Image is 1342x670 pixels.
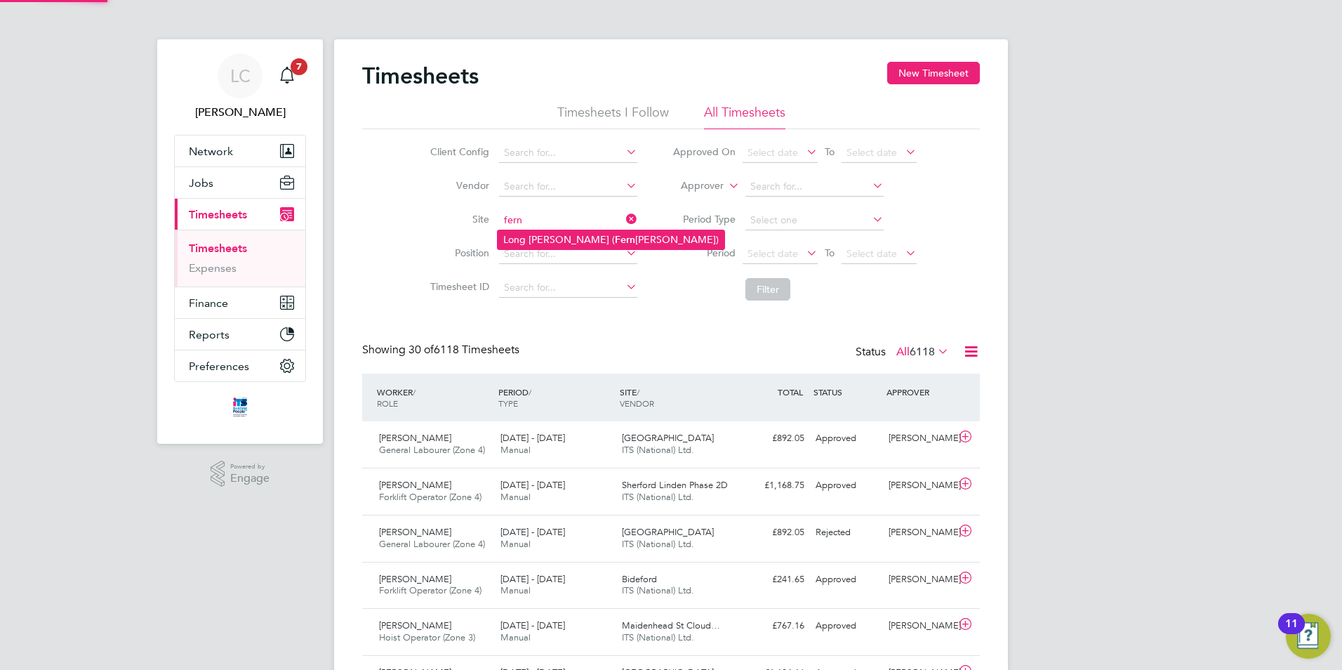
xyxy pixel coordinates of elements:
span: [PERSON_NAME] [379,619,451,631]
span: Manual [500,538,531,550]
input: Search for... [499,143,637,163]
input: Search for... [499,278,637,298]
span: Engage [230,473,270,485]
a: Expenses [189,261,237,275]
div: £1,168.75 [737,474,810,497]
span: ITS (National) Ltd. [622,631,694,643]
span: Network [189,145,233,158]
span: [DATE] - [DATE] [500,619,565,631]
div: [PERSON_NAME] [883,615,956,638]
img: itsconstruction-logo-retina.png [230,396,250,419]
li: All Timesheets [704,104,785,129]
span: Select date [846,247,897,260]
div: Rejected [810,521,883,544]
span: ROLE [377,398,398,409]
div: [PERSON_NAME] [883,474,956,497]
span: ITS (National) Ltd. [622,584,694,596]
button: Reports [175,319,305,350]
span: 6118 [910,345,935,359]
li: Timesheets I Follow [557,104,669,129]
span: Select date [748,146,798,159]
span: 6118 Timesheets [408,343,519,357]
span: Louis Crawford [174,104,306,121]
a: Timesheets [189,242,247,255]
span: General Labourer (Zone 4) [379,444,485,456]
span: Timesheets [189,208,247,221]
span: General Labourer (Zone 4) [379,538,485,550]
span: Preferences [189,360,249,373]
button: Network [175,136,305,166]
span: Jobs [189,176,213,190]
span: Manual [500,491,531,503]
span: ITS (National) Ltd. [622,444,694,456]
div: Approved [810,568,883,591]
a: Go to home page [174,396,306,419]
span: [DATE] - [DATE] [500,573,565,585]
span: Reports [189,328,230,341]
span: Bideford [622,573,657,585]
div: APPROVER [883,379,956,405]
input: Select one [745,211,884,230]
div: STATUS [810,379,883,405]
span: Sherford Linden Phase 2D [622,479,728,491]
div: Approved [810,615,883,638]
label: Vendor [426,179,489,192]
button: Jobs [175,167,305,198]
span: [DATE] - [DATE] [500,526,565,538]
div: [PERSON_NAME] [883,521,956,544]
span: Manual [500,444,531,456]
div: Timesheets [175,230,305,287]
label: Approved On [672,145,736,158]
div: Approved [810,474,883,497]
span: [DATE] - [DATE] [500,479,565,491]
label: Position [426,247,489,259]
label: Period Type [672,213,736,225]
h2: Timesheets [362,62,479,90]
div: £767.16 [737,615,810,638]
span: TYPE [498,398,518,409]
a: Powered byEngage [211,461,270,487]
button: Timesheets [175,199,305,230]
div: [PERSON_NAME] [883,568,956,591]
span: Finance [189,296,228,310]
input: Search for... [745,177,884,197]
div: [PERSON_NAME] [883,427,956,450]
button: Filter [745,278,790,301]
span: Manual [500,631,531,643]
label: Site [426,213,489,225]
span: / [529,386,531,398]
label: Timesheet ID [426,280,489,293]
span: 7 [291,58,307,75]
button: Finance [175,287,305,318]
span: TOTAL [778,386,803,398]
div: SITE [616,379,738,416]
input: Search for... [499,211,637,230]
span: 30 of [408,343,434,357]
a: 7 [273,53,301,98]
span: Hoist Operator (Zone 3) [379,631,475,643]
a: LC[PERSON_NAME] [174,53,306,121]
input: Search for... [499,244,637,264]
div: Showing [362,343,522,357]
span: To [821,244,839,262]
button: Open Resource Center, 11 new notifications [1286,614,1331,659]
label: Period [672,247,736,259]
div: £241.65 [737,568,810,591]
div: PERIOD [495,379,616,416]
li: Long [PERSON_NAME] ( [PERSON_NAME]) [498,230,724,249]
span: [PERSON_NAME] [379,432,451,444]
span: [PERSON_NAME] [379,479,451,491]
label: All [896,345,949,359]
span: [GEOGRAPHIC_DATA] [622,526,714,538]
button: New Timesheet [887,62,980,84]
span: [DATE] - [DATE] [500,432,565,444]
div: Approved [810,427,883,450]
span: To [821,143,839,161]
div: £892.05 [737,521,810,544]
span: Maidenhead St Cloud… [622,619,720,631]
div: 11 [1285,624,1298,642]
span: Select date [846,146,897,159]
span: LC [230,67,251,85]
span: [PERSON_NAME] [379,526,451,538]
span: [GEOGRAPHIC_DATA] [622,432,714,444]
